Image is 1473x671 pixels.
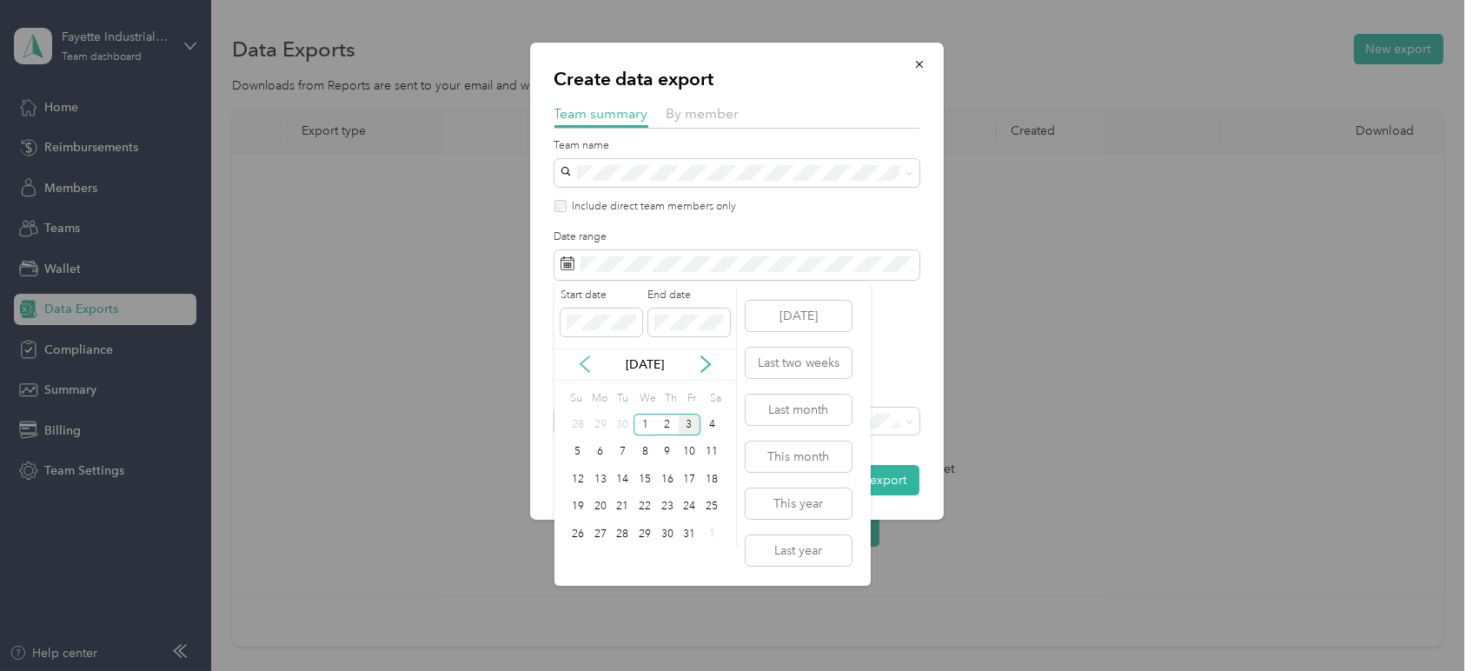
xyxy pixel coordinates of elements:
button: [DATE] [746,301,852,331]
div: 20 [589,496,612,518]
div: 27 [589,523,612,545]
div: 12 [567,468,589,490]
label: Start date [561,288,642,303]
div: 23 [656,496,679,518]
span: By member [667,105,740,122]
button: Last month [746,395,852,425]
div: 1 [634,414,656,435]
div: 9 [656,442,679,463]
label: Team name [554,138,919,154]
div: Su [567,387,583,411]
div: 8 [634,442,656,463]
div: Th [662,387,679,411]
div: 19 [567,496,589,518]
div: 30 [611,414,634,435]
div: 26 [567,523,589,545]
div: 10 [679,442,701,463]
div: Fr [684,387,700,411]
div: Mo [589,387,608,411]
div: 16 [656,468,679,490]
p: [DATE] [608,355,681,374]
div: 2 [656,414,679,435]
button: This year [746,488,852,519]
div: 7 [611,442,634,463]
label: End date [648,288,730,303]
div: 30 [656,523,679,545]
div: 4 [700,414,723,435]
div: 21 [611,496,634,518]
div: 11 [700,442,723,463]
p: Create data export [554,67,919,91]
div: 29 [589,414,612,435]
div: 17 [679,468,701,490]
div: 5 [567,442,589,463]
label: Date range [554,229,919,245]
span: Team summary [554,105,648,122]
button: Last two weeks [746,348,852,378]
div: 29 [634,523,656,545]
div: 28 [567,414,589,435]
div: 22 [634,496,656,518]
div: 6 [589,442,612,463]
div: Tu [614,387,630,411]
div: 31 [679,523,701,545]
button: This month [746,442,852,472]
div: 13 [589,468,612,490]
div: We [636,387,656,411]
div: 28 [611,523,634,545]
iframe: Everlance-gr Chat Button Frame [1376,574,1473,671]
div: 18 [700,468,723,490]
div: 3 [679,414,701,435]
button: Last year [746,535,852,566]
div: 1 [700,523,723,545]
div: Sa [707,387,723,411]
div: 15 [634,468,656,490]
div: 25 [700,496,723,518]
label: Include direct team members only [567,199,737,215]
div: 14 [611,468,634,490]
div: 24 [679,496,701,518]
